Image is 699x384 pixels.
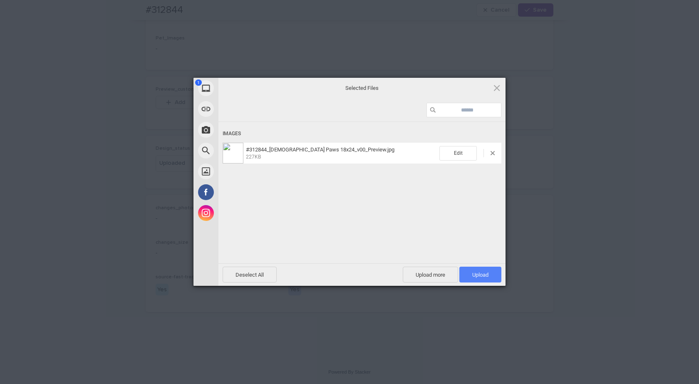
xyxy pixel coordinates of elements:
span: Edit [439,146,477,161]
div: Web Search [193,140,293,161]
span: 227KB [246,154,261,160]
span: Upload more [403,267,458,282]
span: Selected Files [279,84,445,92]
img: 3c98d44a-faed-4a2b-9b50-484bf7b77f58 [223,143,243,164]
div: Instagram [193,203,293,223]
div: Unsplash [193,161,293,182]
span: Click here or hit ESC to close picker [492,83,501,92]
span: Upload [472,272,488,278]
div: Facebook [193,182,293,203]
span: 1 [195,79,202,86]
div: My Device [193,78,293,99]
span: #312844_[DEMOGRAPHIC_DATA] Paws 18x24_v00_Preview.jpg [246,146,394,153]
div: Take Photo [193,119,293,140]
span: Upload [459,267,501,282]
div: Images [223,126,501,141]
span: #312844_Lady Paws 18x24_v00_Preview.jpg [243,146,439,160]
span: Deselect All [223,267,277,282]
div: Link (URL) [193,99,293,119]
